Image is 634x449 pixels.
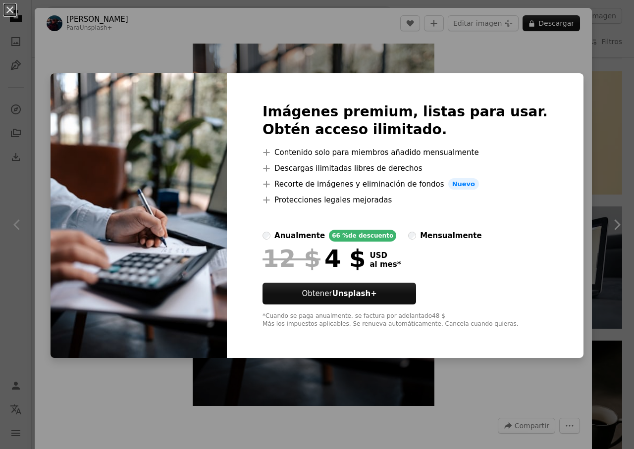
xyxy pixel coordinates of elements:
[51,73,227,358] img: premium_photo-1679496829715-364b4a17e087
[274,230,325,242] div: anualmente
[263,147,548,158] li: Contenido solo para miembros añadido mensualmente
[263,283,416,304] button: ObtenerUnsplash+
[332,289,377,298] strong: Unsplash+
[263,103,548,139] h2: Imágenes premium, listas para usar. Obtén acceso ilimitado.
[448,178,479,190] span: Nuevo
[263,162,548,174] li: Descargas ilimitadas libres de derechos
[263,246,366,271] div: 4 $
[420,230,481,242] div: mensualmente
[263,312,548,328] div: *Cuando se paga anualmente, se factura por adelantado 48 $ Más los impuestos aplicables. Se renue...
[408,232,416,240] input: mensualmente
[263,246,320,271] span: 12 $
[370,260,401,269] span: al mes *
[370,251,401,260] span: USD
[263,194,548,206] li: Protecciones legales mejoradas
[263,178,548,190] li: Recorte de imágenes y eliminación de fondos
[263,232,270,240] input: anualmente66 %de descuento
[329,230,396,242] div: 66 % de descuento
